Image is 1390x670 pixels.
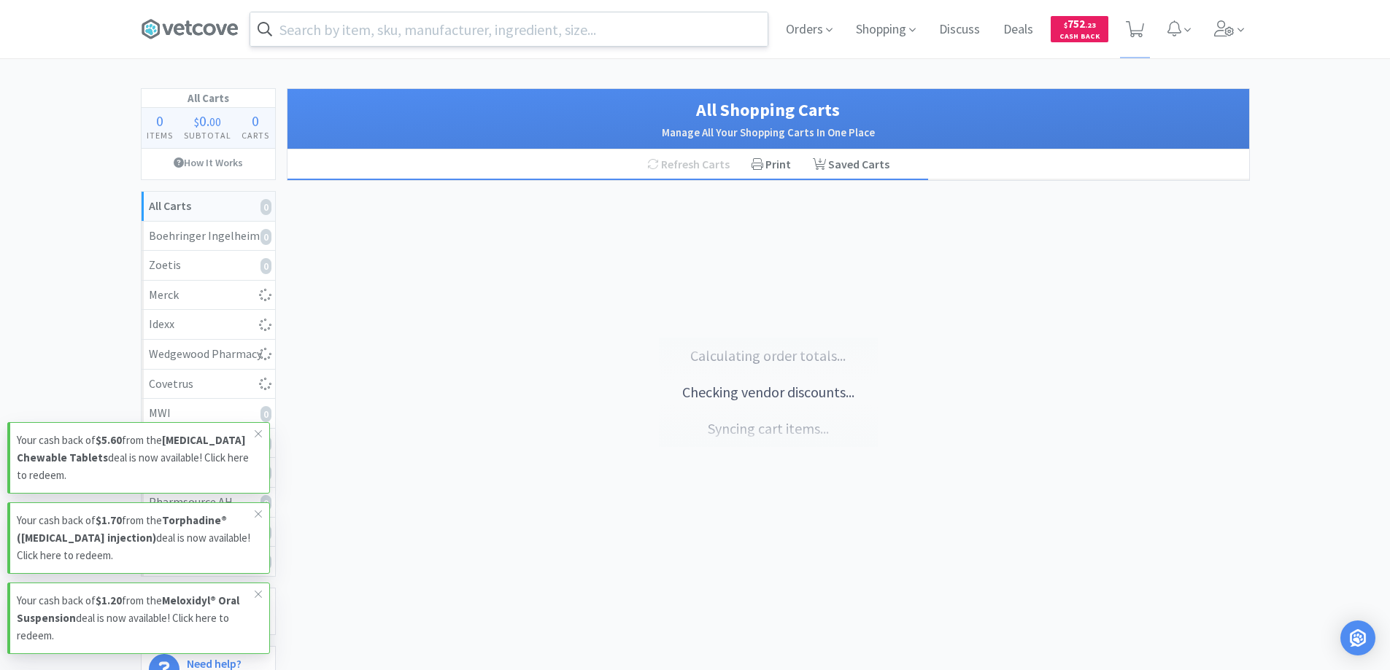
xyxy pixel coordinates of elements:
h4: Subtotal [178,128,236,142]
span: 0 [252,112,259,130]
div: . [178,114,236,128]
strong: All Carts [149,198,191,213]
a: Saved Carts [802,149,900,180]
a: All Carts0 [142,192,275,222]
p: Your cash back of from the deal is now available! Click here to redeem. [17,512,255,564]
span: . 23 [1085,20,1096,30]
i: 0 [260,258,271,274]
a: MWI0 [142,399,275,429]
strong: $1.70 [96,513,122,527]
input: Search by item, sku, manufacturer, ingredient, size... [250,12,768,46]
span: Cash Back [1059,33,1100,42]
h2: Manage All Your Shopping Carts In One Place [302,124,1235,141]
div: Zoetis [149,256,268,275]
h1: All Carts [142,89,275,108]
a: How It Works [142,149,275,176]
h4: Carts [236,128,275,142]
a: Merck [142,281,275,311]
div: Covetrus [149,375,268,394]
h4: Items [142,128,179,142]
a: Discuss [933,23,986,36]
p: Your cash back of from the deal is now available! Click here to redeem. [17,592,255,644]
a: Boehringer Ingelheim0 [142,222,275,252]
span: 00 [209,114,221,129]
a: Deals [997,23,1039,36]
div: Boehringer Ingelheim [149,227,268,246]
i: 0 [260,199,271,215]
div: Idexx [149,315,268,334]
a: $752.23Cash Back [1051,9,1108,49]
div: Open Intercom Messenger [1340,620,1375,655]
strong: $5.60 [96,433,122,447]
span: 0 [199,112,206,130]
span: $ [1064,20,1067,30]
div: Merck [149,286,268,305]
span: $ [194,114,199,129]
div: MWI [149,404,268,423]
span: 752 [1064,17,1096,31]
div: Print [741,149,802,180]
div: Wedgewood Pharmacy [149,345,268,364]
p: Your cash back of from the deal is now available! Click here to redeem. [17,432,255,484]
i: 0 [260,406,271,422]
i: 0 [260,229,271,245]
h1: All Shopping Carts [302,96,1235,124]
a: Idexx [142,310,275,340]
a: Wedgewood Pharmacy [142,340,275,370]
strong: $1.20 [96,593,122,607]
span: 0 [156,112,163,130]
a: Zoetis0 [142,251,275,281]
a: Covetrus [142,370,275,400]
div: Refresh Carts [636,149,741,180]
